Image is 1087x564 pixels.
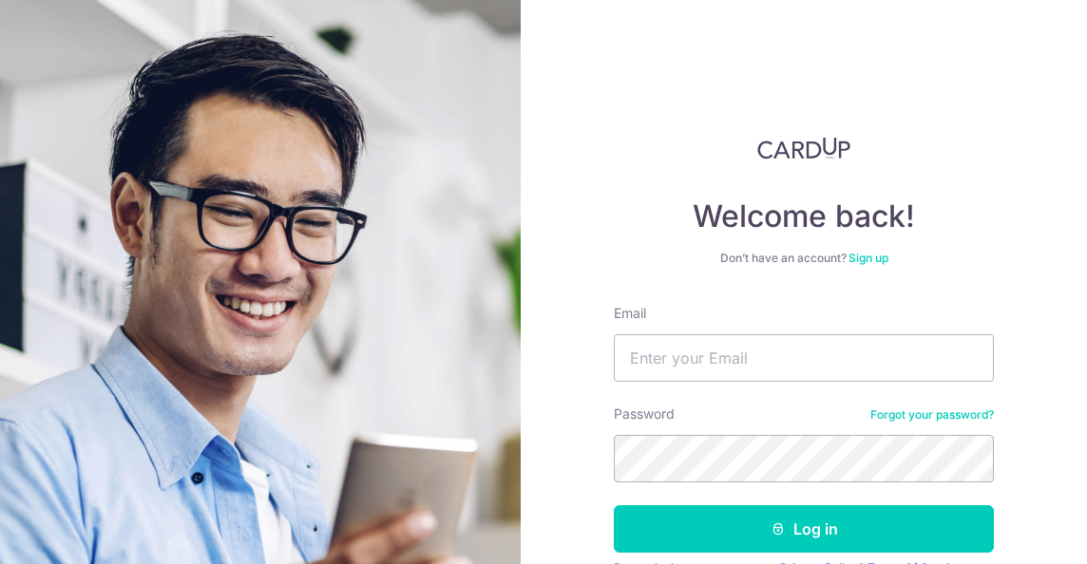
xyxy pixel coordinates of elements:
[757,137,850,160] img: CardUp Logo
[614,505,994,553] button: Log in
[614,404,675,423] label: Password
[849,251,888,265] a: Sign up
[870,407,994,423] a: Forgot your password?
[614,197,994,235] h4: Welcome back!
[614,251,994,266] div: Don’t have an account?
[614,334,994,382] input: Enter your Email
[614,304,646,323] label: Email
